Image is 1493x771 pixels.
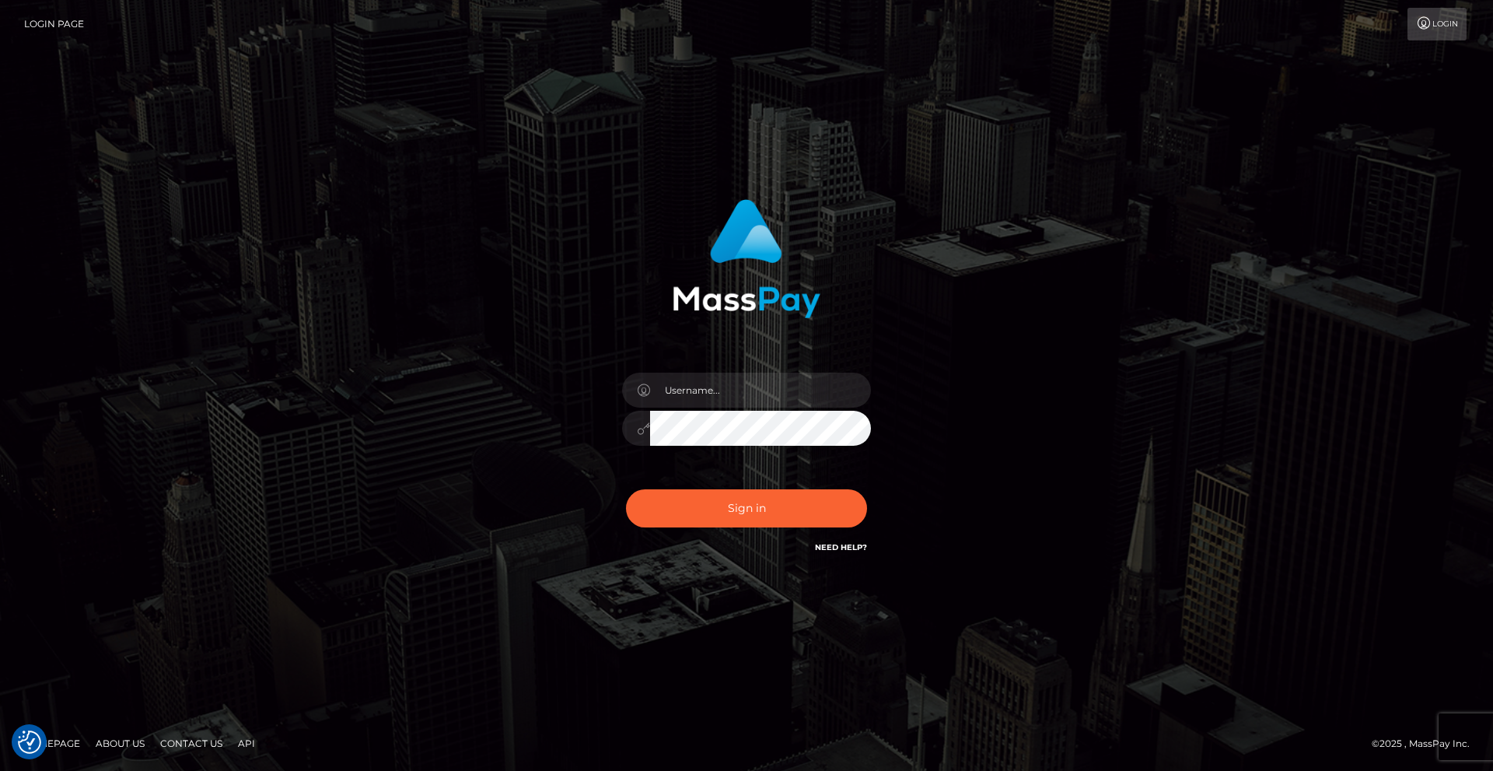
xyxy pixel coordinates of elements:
[1372,735,1481,752] div: © 2025 , MassPay Inc.
[18,731,41,754] button: Consent Preferences
[1407,8,1467,40] a: Login
[232,731,261,755] a: API
[24,8,84,40] a: Login Page
[650,373,871,408] input: Username...
[154,731,229,755] a: Contact Us
[673,199,820,318] img: MassPay Login
[815,542,867,552] a: Need Help?
[626,489,867,527] button: Sign in
[89,731,151,755] a: About Us
[17,731,86,755] a: Homepage
[18,731,41,754] img: Revisit consent button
